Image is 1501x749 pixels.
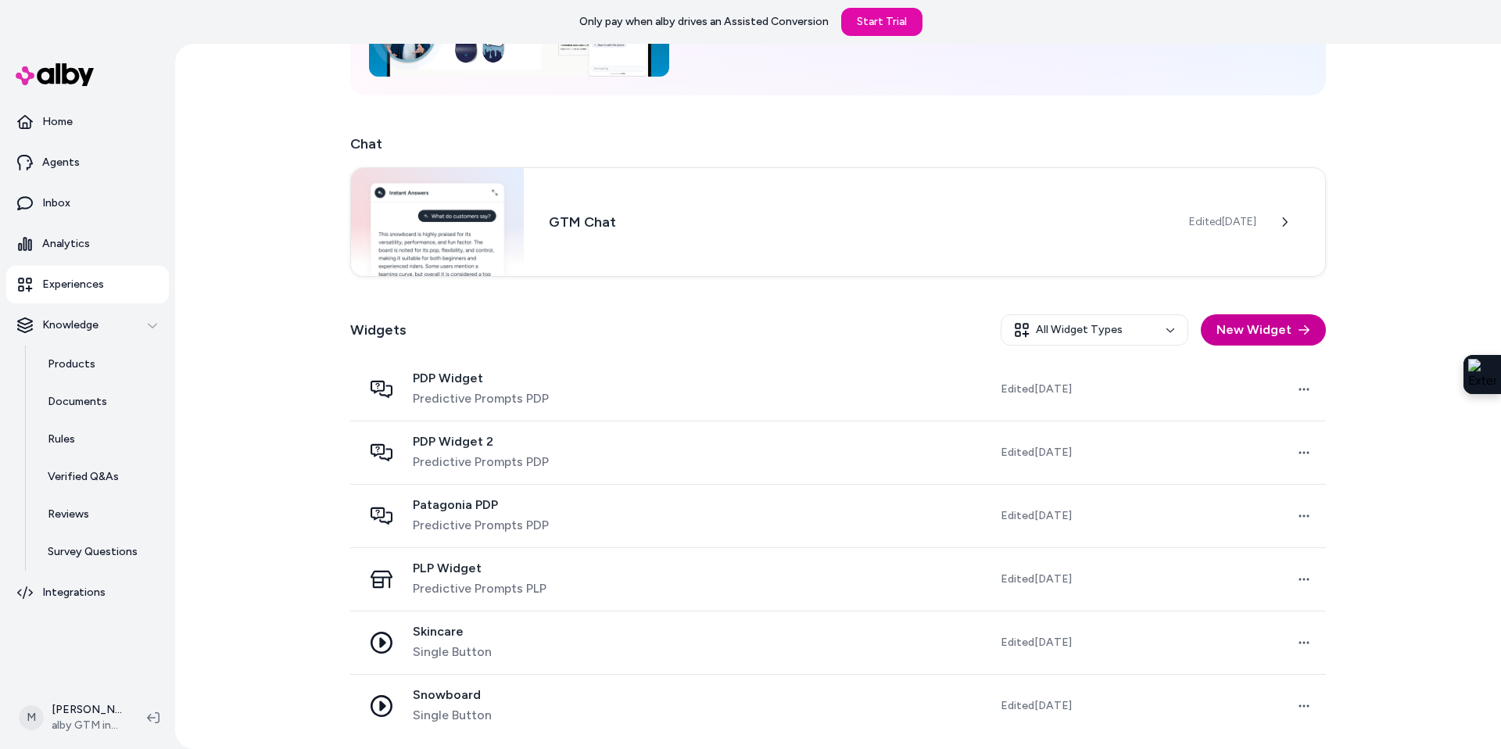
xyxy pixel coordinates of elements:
[6,306,169,344] button: Knowledge
[48,507,89,522] p: Reviews
[48,394,107,410] p: Documents
[48,432,75,447] p: Rules
[32,496,169,533] a: Reviews
[413,561,546,576] span: PLP Widget
[1189,214,1256,230] span: Edited [DATE]
[9,693,134,743] button: M[PERSON_NAME]alby GTM internal
[32,533,169,571] a: Survey Questions
[1001,314,1188,346] button: All Widget Types
[42,585,106,600] p: Integrations
[579,14,829,30] p: Only pay when alby drives an Assisted Conversion
[413,687,492,703] span: Snowboard
[32,383,169,421] a: Documents
[350,319,407,341] h2: Widgets
[1001,572,1072,587] span: Edited [DATE]
[42,236,90,252] p: Analytics
[19,705,44,730] span: M
[42,155,80,170] p: Agents
[350,133,1326,155] h2: Chat
[413,434,549,450] span: PDP Widget 2
[6,574,169,611] a: Integrations
[6,103,169,141] a: Home
[1001,698,1072,714] span: Edited [DATE]
[52,718,122,733] span: alby GTM internal
[413,643,492,661] span: Single Button
[32,458,169,496] a: Verified Q&As
[350,167,1326,277] a: Chat widgetGTM ChatEdited[DATE]
[6,266,169,303] a: Experiences
[413,624,492,640] span: Skincare
[52,702,122,718] p: [PERSON_NAME]
[1468,359,1496,390] img: Extension Icon
[413,371,549,386] span: PDP Widget
[6,225,169,263] a: Analytics
[6,144,169,181] a: Agents
[16,63,94,86] img: alby Logo
[413,516,549,535] span: Predictive Prompts PDP
[413,706,492,725] span: Single Button
[1001,635,1072,650] span: Edited [DATE]
[841,8,922,36] a: Start Trial
[549,211,1164,233] h3: GTM Chat
[413,497,549,513] span: Patagonia PDP
[1001,445,1072,461] span: Edited [DATE]
[6,185,169,222] a: Inbox
[42,277,104,292] p: Experiences
[1201,314,1326,346] button: New Widget
[413,579,546,598] span: Predictive Prompts PLP
[413,389,549,408] span: Predictive Prompts PDP
[48,357,95,372] p: Products
[48,544,138,560] p: Survey Questions
[42,114,73,130] p: Home
[42,195,70,211] p: Inbox
[351,168,524,276] img: Chat widget
[1001,382,1072,397] span: Edited [DATE]
[32,421,169,458] a: Rules
[1001,508,1072,524] span: Edited [DATE]
[32,346,169,383] a: Products
[413,453,549,471] span: Predictive Prompts PDP
[42,317,99,333] p: Knowledge
[48,469,119,485] p: Verified Q&As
